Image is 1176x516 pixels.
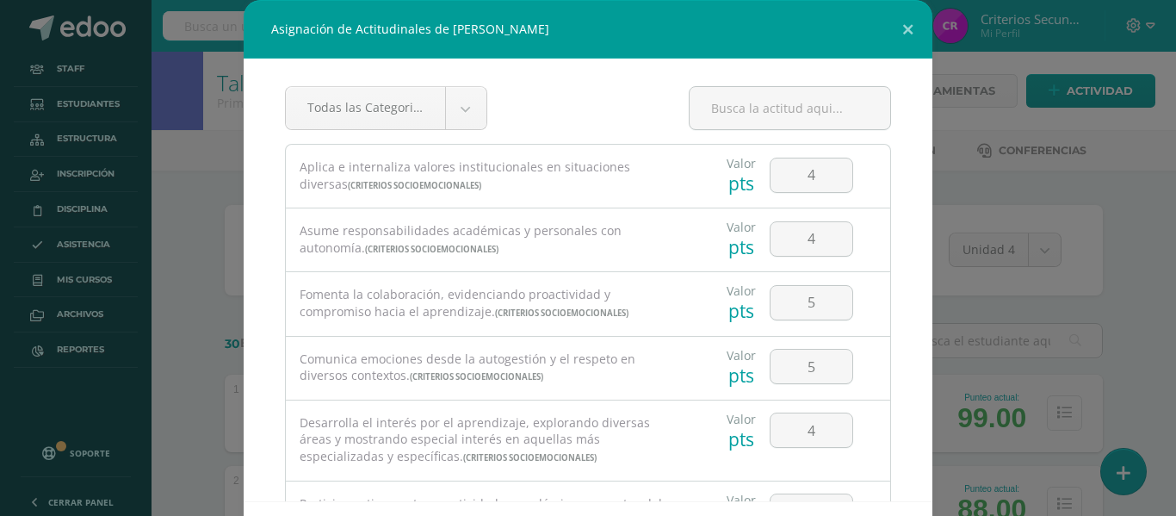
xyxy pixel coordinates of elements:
[727,411,756,427] div: Valor
[300,351,675,386] div: Comunica emociones desde la autogestión y el respeto en diversos contextos.
[727,283,756,299] div: Valor
[771,286,852,320] input: Score
[463,452,597,463] span: (Criterios Socioemocionales)
[300,222,675,258] div: Asume responsabilidades académicas y personales con autonomía.
[727,299,756,323] div: pts
[690,87,890,129] input: Busca la actitud aqui...
[727,171,756,196] div: pts
[727,155,756,171] div: Valor
[771,159,852,192] input: Score
[300,159,675,194] div: Aplica e internaliza valores institucionales en situaciones diversas
[727,427,756,451] div: pts
[307,87,424,127] span: Todas las Categorias
[771,413,852,447] input: Score
[348,180,481,191] span: (Criterios Socioemocionales)
[300,414,675,467] div: Desarrolla el interés por el aprendizaje, explorando diversas áreas y mostrando especial interés ...
[727,235,756,259] div: pts
[300,286,675,321] div: Fomenta la colaboración, evidenciando proactividad y compromiso hacia el aprendizaje.
[771,350,852,383] input: Score
[727,219,756,235] div: Valor
[727,364,756,388] div: pts
[410,371,543,382] span: (Criterios Socioemocionales)
[727,492,756,508] div: Valor
[365,244,498,255] span: (Criterios Socioemocionales)
[771,222,852,256] input: Score
[727,347,756,364] div: Valor
[286,87,486,129] a: Todas las Categorias
[495,308,628,319] span: (Criterios Socioemocionales)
